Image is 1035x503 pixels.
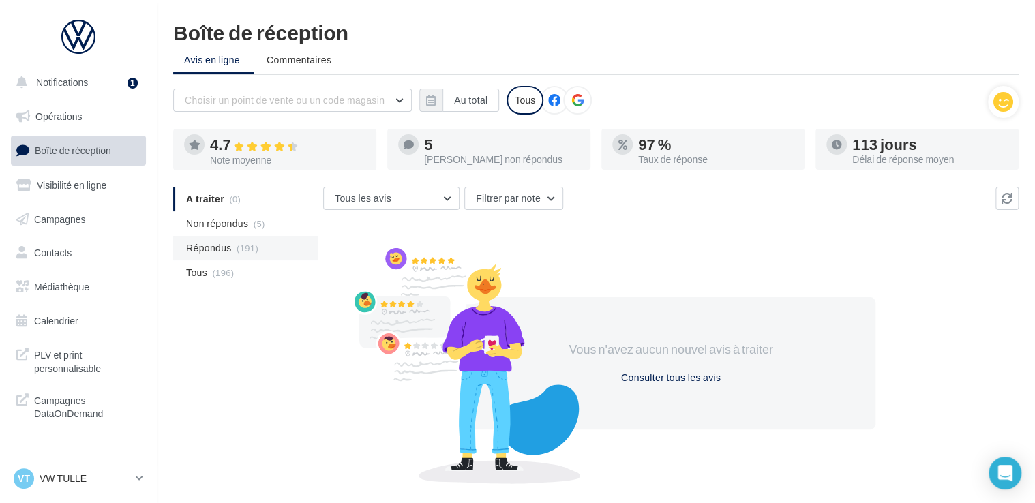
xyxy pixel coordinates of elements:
[419,89,499,112] button: Au total
[852,155,1008,164] div: Délai de réponse moyen
[127,78,138,89] div: 1
[35,110,82,122] span: Opérations
[210,137,365,153] div: 4.7
[424,137,580,152] div: 5
[36,76,88,88] span: Notifications
[18,472,30,485] span: VT
[424,155,580,164] div: [PERSON_NAME] non répondus
[8,171,149,200] a: Visibilité en ligne
[254,218,265,229] span: (5)
[335,192,391,204] span: Tous les avis
[8,68,143,97] button: Notifications 1
[616,369,726,386] button: Consulter tous les avis
[34,213,86,224] span: Campagnes
[323,187,460,210] button: Tous les avis
[34,247,72,258] span: Contacts
[8,102,149,131] a: Opérations
[8,307,149,335] a: Calendrier
[638,137,794,152] div: 97 %
[34,315,78,326] span: Calendrier
[8,239,149,267] a: Contacts
[554,341,788,359] div: Vous n'avez aucun nouvel avis à traiter
[8,273,149,301] a: Médiathèque
[34,346,140,375] span: PLV et print personnalisable
[173,89,412,112] button: Choisir un point de vente ou un code magasin
[37,179,106,191] span: Visibilité en ligne
[11,466,146,491] a: VT VW TULLE
[464,187,563,210] button: Filtrer par note
[186,266,207,279] span: Tous
[267,53,331,67] span: Commentaires
[442,89,499,112] button: Au total
[8,205,149,234] a: Campagnes
[210,155,365,165] div: Note moyenne
[186,241,232,255] span: Répondus
[989,457,1021,489] div: Open Intercom Messenger
[185,94,385,106] span: Choisir un point de vente ou un code magasin
[40,472,130,485] p: VW TULLE
[8,136,149,165] a: Boîte de réception
[638,155,794,164] div: Taux de réponse
[507,86,543,115] div: Tous
[34,281,89,292] span: Médiathèque
[186,217,248,230] span: Non répondus
[8,340,149,380] a: PLV et print personnalisable
[34,391,140,421] span: Campagnes DataOnDemand
[173,22,1019,42] div: Boîte de réception
[852,137,1008,152] div: 113 jours
[35,144,111,156] span: Boîte de réception
[212,267,234,278] span: (196)
[8,386,149,426] a: Campagnes DataOnDemand
[237,243,258,254] span: (191)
